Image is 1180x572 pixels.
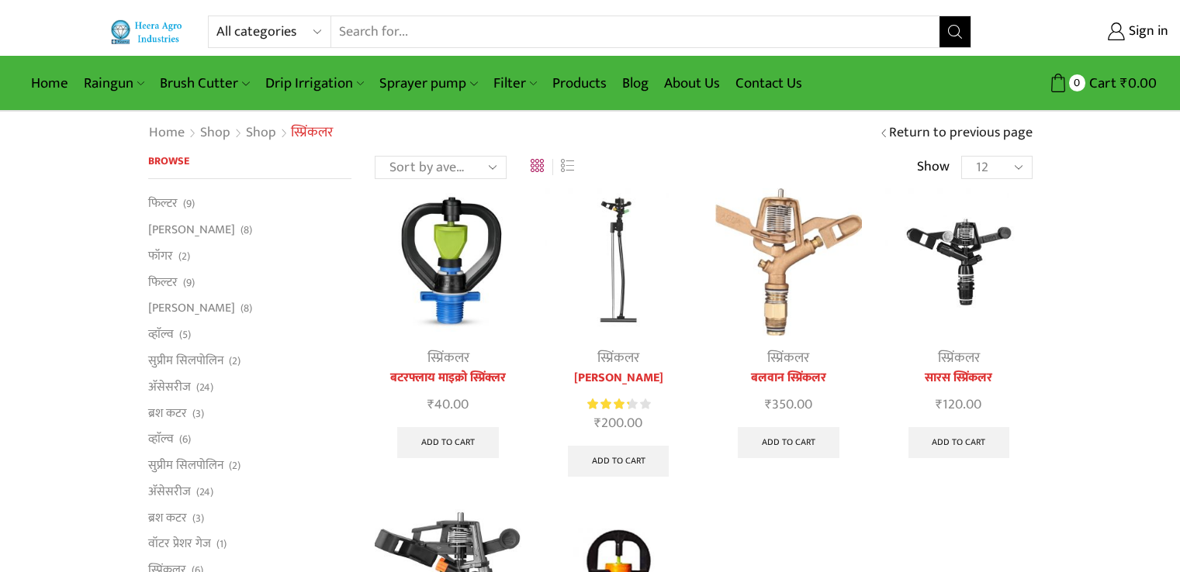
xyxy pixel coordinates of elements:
span: (9) [183,275,195,291]
span: ₹ [427,393,434,416]
a: Add to cart: “मिनी स्प्रिंकलर” [568,446,670,477]
a: Drip Irrigation [258,65,372,102]
a: सुप्रीम सिलपोलिन [148,347,223,374]
a: Add to cart: “बटरफ्लाय माइक्रो स्प्रिंक्लर” [397,427,499,458]
span: (1) [216,536,227,552]
a: अ‍ॅसेसरीज [148,478,191,505]
span: Rated out of 5 [587,396,629,412]
a: ब्रश कटर [148,505,187,531]
a: [PERSON_NAME] [148,217,235,243]
span: 0 [1069,74,1085,91]
a: Sprayer pump [372,65,485,102]
bdi: 40.00 [427,393,469,416]
h1: स्प्रिंकलर [291,125,333,142]
img: saras sprinkler [885,188,1032,335]
a: Home [23,65,76,102]
span: (3) [192,511,204,526]
a: Filter [486,65,545,102]
a: ब्रश कटर [148,400,187,426]
a: [PERSON_NAME] [545,369,691,388]
a: स्प्रिंकलर [427,346,469,370]
a: Shop [199,123,231,143]
span: (2) [178,249,190,264]
span: (5) [179,327,191,343]
a: वॉटर प्रेशर गेज [148,531,211,557]
img: बटरफ्लाय माइक्रो स्प्रिंक्लर [375,188,521,335]
a: Return to previous page [889,123,1033,143]
a: स्प्रिंकलर [767,346,809,370]
a: सुप्रीम सिलपोलिन [148,453,223,479]
span: Sign in [1125,22,1168,42]
span: (24) [196,380,213,395]
span: (24) [196,484,213,500]
span: (8) [240,301,252,316]
a: Products [545,65,614,102]
span: Browse [148,152,189,170]
a: सारस स्प्रिंकलर [885,369,1032,388]
a: स्प्रिंकलर [938,346,980,370]
a: 0 Cart ₹0.00 [987,69,1157,98]
span: (9) [183,196,195,212]
bdi: 120.00 [936,393,981,416]
nav: Breadcrumb [148,123,333,143]
a: Brush Cutter [152,65,257,102]
span: (6) [179,432,191,447]
span: Cart [1085,73,1116,94]
button: Search button [940,16,971,47]
a: Shop [245,123,277,143]
a: अ‍ॅसेसरीज [148,374,191,400]
span: (2) [229,458,240,474]
span: (2) [229,353,240,369]
a: Home [148,123,185,143]
bdi: 200.00 [594,412,642,435]
a: बटरफ्लाय माइक्रो स्प्रिंक्लर [375,369,521,388]
a: बलवान स्प्रिंकलर [715,369,862,388]
a: Add to cart: “सारस स्प्रिंकलर” [908,427,1010,458]
a: About Us [656,65,728,102]
a: Sign in [995,18,1168,46]
img: Metal Sprinkler [715,188,862,335]
span: ₹ [936,393,943,416]
input: Search for... [331,16,940,47]
img: Impact Mini Sprinkler [545,188,691,335]
a: व्हाॅल्व [148,322,174,348]
a: [PERSON_NAME] [148,295,235,322]
a: स्प्रिंकलर [597,346,639,370]
span: (3) [192,406,204,422]
a: फिल्टर [148,269,178,295]
span: ₹ [1120,71,1128,95]
a: Blog [614,65,656,102]
a: फिल्टर [148,195,178,216]
span: (8) [240,222,252,238]
bdi: 350.00 [765,393,812,416]
a: Add to cart: “बलवान स्प्रिंकलर” [738,427,839,458]
div: Rated 3.33 out of 5 [587,396,650,412]
bdi: 0.00 [1120,71,1157,95]
a: फॉगर [148,243,173,269]
a: Raingun [76,65,152,102]
a: व्हाॅल्व [148,426,174,453]
span: ₹ [594,412,601,435]
span: ₹ [765,393,772,416]
a: Contact Us [728,65,810,102]
span: Show [917,157,950,177]
select: Shop order [375,156,507,179]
